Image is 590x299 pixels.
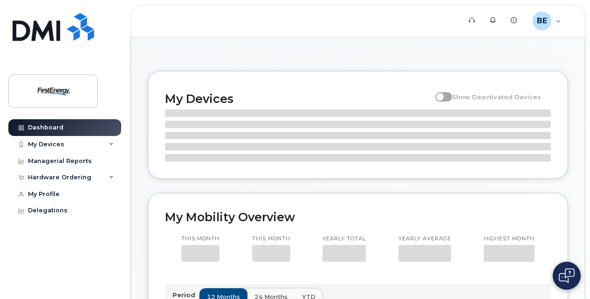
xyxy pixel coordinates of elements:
[165,210,551,224] h2: My Mobility Overview
[165,92,431,106] h2: My Devices
[484,235,535,243] p: Highest month
[252,235,290,243] p: This month
[398,235,451,243] p: Yearly average
[435,88,443,95] input: Show Deactivated Devices
[559,268,575,283] img: Open chat
[322,235,366,243] p: Yearly total
[181,235,220,243] p: This month
[452,93,541,101] span: Show Deactivated Devices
